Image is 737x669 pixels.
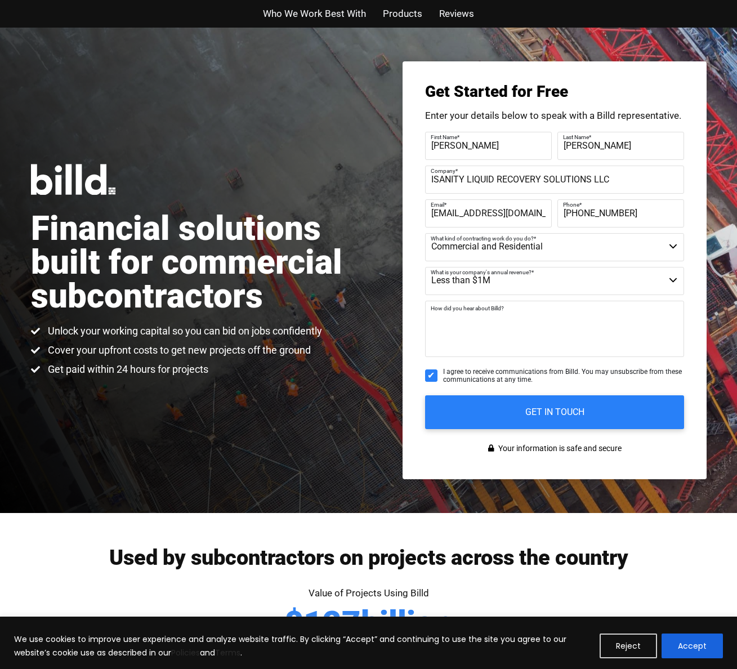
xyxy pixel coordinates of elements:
[45,344,311,357] span: Cover your upfront costs to get new projects off the ground
[662,634,723,658] button: Accept
[383,6,422,22] a: Products
[425,111,684,121] p: Enter your details below to speak with a Billd representative.
[600,634,657,658] button: Reject
[31,212,369,313] h1: Financial solutions built for commercial subcontractors
[495,440,622,457] span: Your information is safe and secure
[431,201,444,207] span: Email
[563,133,589,140] span: Last Name
[425,369,437,382] input: I agree to receive communications from Billd. You may unsubscribe from these communications at an...
[303,606,361,639] span: 127
[31,547,707,568] h2: Used by subcontractors on projects across the country
[284,606,303,639] span: $
[45,363,208,376] span: Get paid within 24 hours for projects
[439,6,474,22] a: Reviews
[563,201,579,207] span: Phone
[45,324,322,338] span: Unlock your working capital so you can bid on jobs confidently
[309,587,429,599] span: Value of Projects Using Billd
[431,133,457,140] span: First Name
[171,647,200,658] a: Policies
[425,395,684,429] input: GET IN TOUCH
[14,632,591,659] p: We use cookies to improve user experience and analyze website traffic. By clicking “Accept” and c...
[425,84,684,100] h3: Get Started for Free
[263,6,366,22] a: Who We Work Best With
[431,167,455,173] span: Company
[431,305,504,311] span: How did you hear about Billd?
[443,368,684,384] span: I agree to receive communications from Billd. You may unsubscribe from these communications at an...
[215,647,240,658] a: Terms
[361,606,453,639] span: billion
